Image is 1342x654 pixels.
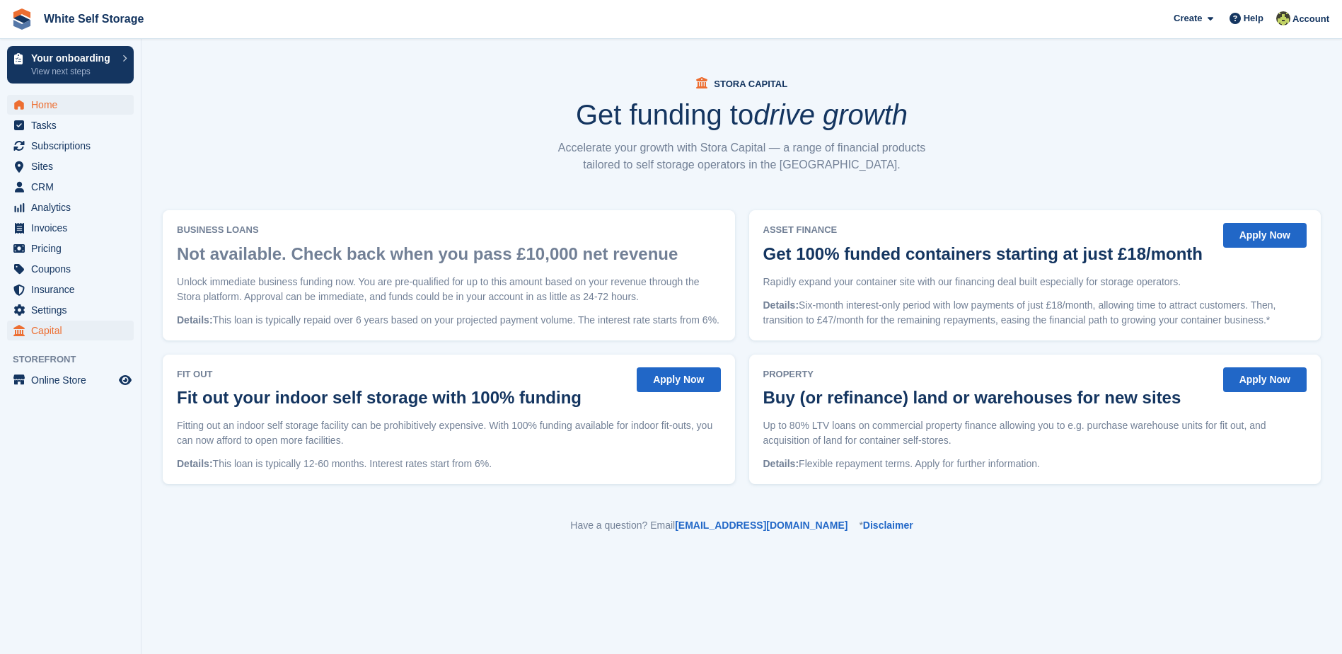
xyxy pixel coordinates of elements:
a: menu [7,115,134,135]
a: menu [7,321,134,340]
a: Preview store [117,372,134,389]
a: menu [7,370,134,390]
a: menu [7,218,134,238]
button: Apply Now [1223,223,1307,248]
span: Property [763,367,1188,381]
a: menu [7,259,134,279]
h2: Get 100% funded containers starting at just £18/month [763,244,1203,263]
p: Accelerate your growth with Stora Capital — a range of financial products tailored to self storag... [551,139,933,173]
span: Details: [177,314,213,326]
span: Asset Finance [763,223,1210,237]
span: Online Store [31,370,116,390]
p: Fitting out an indoor self storage facility can be prohibitively expensive. With 100% funding ava... [177,418,721,448]
span: Details: [177,458,213,469]
a: menu [7,156,134,176]
a: menu [7,300,134,320]
span: Capital [31,321,116,340]
span: Coupons [31,259,116,279]
span: Details: [763,299,799,311]
p: Unlock immediate business funding now. You are pre-qualified for up to this amount based on your ... [177,275,721,304]
a: menu [7,197,134,217]
span: Details: [763,458,799,469]
span: Help [1244,11,1263,25]
a: White Self Storage [38,7,149,30]
h2: Buy (or refinance) land or warehouses for new sites [763,388,1181,407]
p: Six-month interest-only period with low payments of just £18/month, allowing time to attract cust... [763,298,1307,328]
span: Home [31,95,116,115]
p: Flexible repayment terms. Apply for further information. [763,457,1307,471]
span: Account [1292,12,1329,26]
span: Subscriptions [31,136,116,156]
button: Apply Now [637,367,720,392]
p: Up to 80% LTV loans on commercial property finance allowing you to e.g. purchase warehouse units ... [763,418,1307,448]
span: Fit Out [177,367,589,381]
span: Storefront [13,352,141,367]
a: menu [7,136,134,156]
img: stora-icon-8386f47178a22dfd0bd8f6a31ec36ba5ce8667c1dd55bd0f319d3a0aa187defe.svg [11,8,33,30]
i: drive growth [753,99,908,130]
span: Settings [31,300,116,320]
button: Apply Now [1223,367,1307,392]
h1: Get funding to [576,101,908,129]
p: Have a question? Email * [163,518,1321,533]
p: View next steps [31,65,115,78]
a: menu [7,177,134,197]
a: menu [7,280,134,299]
h2: Not available. Check back when you pass £10,000 net revenue [177,244,678,263]
p: Your onboarding [31,53,115,63]
p: This loan is typically repaid over 6 years based on your projected payment volume. The interest r... [177,313,721,328]
span: Sites [31,156,116,176]
span: Analytics [31,197,116,217]
img: Jay White [1276,11,1290,25]
span: Business Loans [177,223,685,237]
a: menu [7,239,134,258]
a: menu [7,95,134,115]
span: Invoices [31,218,116,238]
a: Your onboarding View next steps [7,46,134,84]
span: Pricing [31,239,116,258]
span: Tasks [31,115,116,135]
p: This loan is typically 12-60 months. Interest rates start from 6%. [177,457,721,471]
span: CRM [31,177,116,197]
a: Disclaimer [863,520,913,531]
span: Stora Capital [714,79,787,89]
span: Create [1174,11,1202,25]
h2: Fit out your indoor self storage with 100% funding [177,388,582,407]
span: Insurance [31,280,116,299]
p: Rapidly expand your container site with our financing deal built especially for storage operators. [763,275,1307,289]
a: [EMAIL_ADDRESS][DOMAIN_NAME] [675,520,848,531]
